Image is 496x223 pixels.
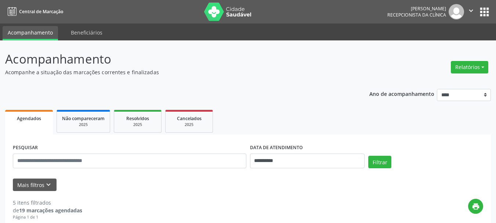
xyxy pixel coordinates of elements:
div: Página 1 de 1 [13,214,82,220]
button: print [468,199,483,214]
div: 2025 [119,122,156,127]
label: DATA DE ATENDIMENTO [250,142,303,154]
span: Resolvidos [126,115,149,122]
strong: 19 marcações agendadas [19,207,82,214]
button: apps [478,6,491,18]
div: [PERSON_NAME] [387,6,446,12]
a: Beneficiários [66,26,108,39]
label: PESQUISAR [13,142,38,154]
button: Mais filtroskeyboard_arrow_down [13,179,57,191]
p: Acompanhe a situação das marcações correntes e finalizadas [5,68,345,76]
i:  [467,7,475,15]
span: Agendados [17,115,41,122]
span: Cancelados [177,115,202,122]
i: keyboard_arrow_down [44,181,53,189]
p: Ano de acompanhamento [369,89,434,98]
button: Filtrar [368,156,391,168]
button:  [464,4,478,19]
div: de [13,206,82,214]
button: Relatórios [451,61,488,73]
a: Central de Marcação [5,6,63,18]
div: 2025 [171,122,207,127]
span: Não compareceram [62,115,105,122]
p: Acompanhamento [5,50,345,68]
a: Acompanhamento [3,26,58,40]
div: 5 itens filtrados [13,199,82,206]
span: Central de Marcação [19,8,63,15]
span: Recepcionista da clínica [387,12,446,18]
i: print [472,202,480,211]
div: 2025 [62,122,105,127]
img: img [449,4,464,19]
